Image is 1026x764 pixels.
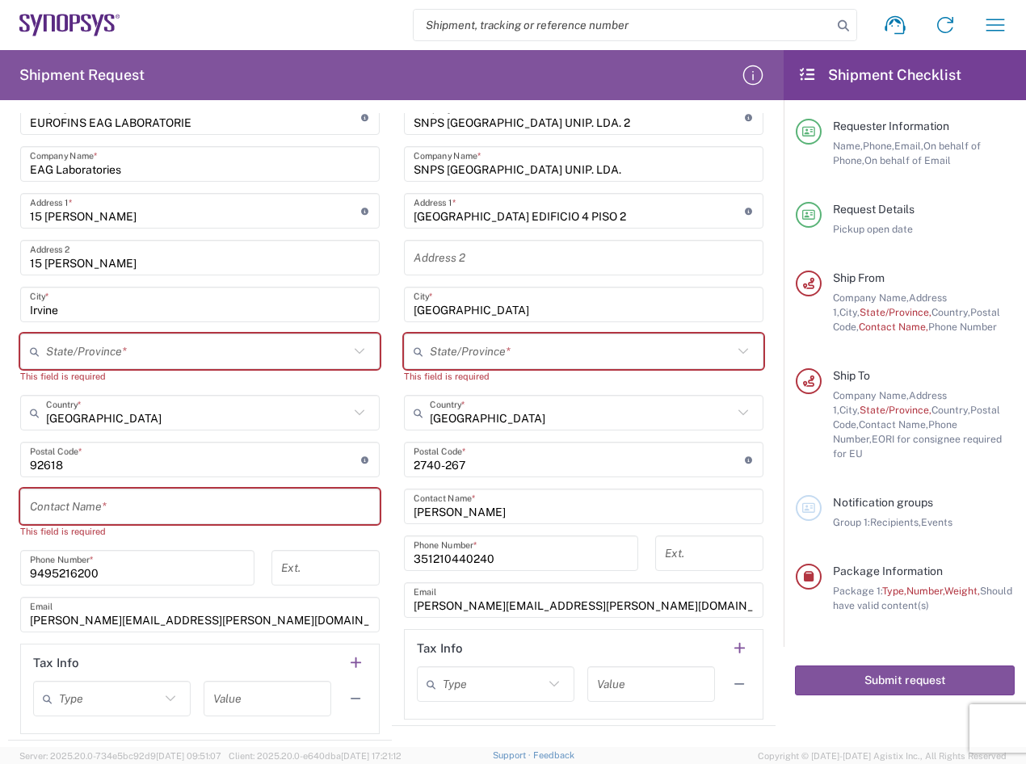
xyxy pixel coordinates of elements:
span: Weight, [944,585,980,597]
h2: Shipment Request [19,65,145,85]
span: City, [839,306,860,318]
span: Ship To [833,369,870,382]
span: Request Details [833,203,915,216]
span: [DATE] 17:21:12 [341,751,402,761]
span: Email, [894,140,923,152]
span: Ship From [833,271,885,284]
span: Number, [906,585,944,597]
div: This field is required [404,369,763,384]
div: This field is required [20,369,380,384]
button: Submit request [795,665,1015,695]
span: Server: 2025.20.0-734e5bc92d9 [19,751,221,761]
span: Events [921,516,952,528]
span: Package Information [833,565,943,577]
span: Country, [931,404,970,416]
div: This field is required [20,524,380,539]
span: Name, [833,140,863,152]
span: Notification groups [833,496,933,509]
span: Recipients, [870,516,921,528]
span: Group 1: [833,516,870,528]
a: Feedback [533,750,574,760]
span: Company Name, [833,389,909,401]
span: Client: 2025.20.0-e640dba [229,751,402,761]
span: Contact Name, [859,321,928,333]
span: Contact Name, [859,418,928,430]
span: Pickup open date [833,223,913,235]
span: Phone Number [928,321,997,333]
input: Shipment, tracking or reference number [414,10,832,40]
span: Phone, [863,140,894,152]
span: State/Province, [860,404,931,416]
span: On behalf of Email [864,154,951,166]
span: Company Name, [833,292,909,304]
span: Type, [882,585,906,597]
h2: Tax Info [417,640,463,657]
span: City, [839,404,860,416]
span: Package 1: [833,585,882,597]
span: Country, [931,306,970,318]
h2: Shipment Checklist [798,65,961,85]
span: Copyright © [DATE]-[DATE] Agistix Inc., All Rights Reserved [758,749,1007,763]
span: Requester Information [833,120,949,132]
span: [DATE] 09:51:07 [156,751,221,761]
a: Support [493,750,533,760]
span: EORI for consignee required for EU [833,433,1002,460]
span: State/Province, [860,306,931,318]
h2: Tax Info [33,655,79,671]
